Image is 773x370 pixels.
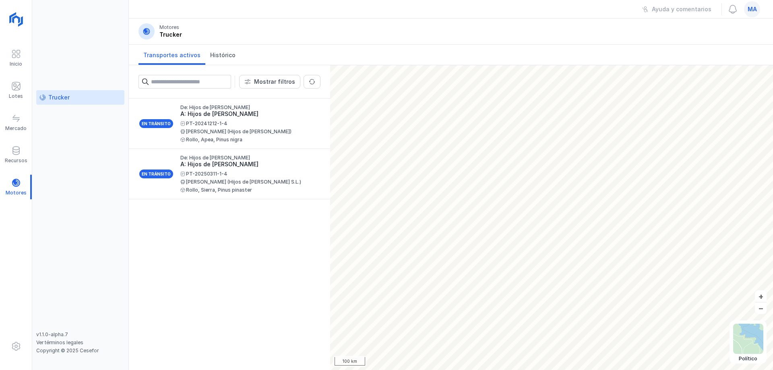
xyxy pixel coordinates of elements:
div: [PERSON_NAME] (Hijos de [PERSON_NAME] S.L.) [180,180,314,184]
div: [PERSON_NAME] (Hijos de [PERSON_NAME]) [180,129,314,134]
div: De: Hijos de [PERSON_NAME] [180,105,314,110]
div: Recursos [5,157,27,164]
a: Histórico [205,45,240,65]
div: Trucker [48,93,70,101]
a: Transportes activos [138,45,205,65]
div: De: Hijos de [PERSON_NAME] [180,155,314,160]
div: A: Hijos de [PERSON_NAME] [180,160,314,168]
div: A: Hijos de [PERSON_NAME] [180,110,314,118]
button: + [755,290,767,302]
div: Copyright © 2025 Cesefor [36,347,124,354]
div: Lotes [9,93,23,99]
div: En tránsito [138,169,174,179]
div: Mostrar filtros [254,78,295,86]
a: En tránsitoDe: Hijos de [PERSON_NAME]A: Hijos de [PERSON_NAME]PT-20250311-1-4[PERSON_NAME] (Hijos... [129,149,330,199]
div: Inicio [10,61,22,67]
div: Rollo, Sierra, Pinus pinaster [180,188,314,192]
a: Ver términos legales [36,339,83,345]
span: Histórico [210,51,236,59]
span: ma [748,5,757,13]
div: En tránsito [138,118,174,129]
span: Transportes activos [143,51,200,59]
a: En tránsitoDe: Hijos de [PERSON_NAME]A: Hijos de [PERSON_NAME]PT-20241212-1-4[PERSON_NAME] (Hijos... [129,99,330,149]
div: Trucker [159,31,182,39]
img: logoRight.svg [6,9,26,29]
div: PT-20250311-1-4 [180,172,314,176]
div: v1.1.0-alpha.7 [36,331,124,338]
button: Mostrar filtros [239,75,300,89]
div: Mercado [5,125,27,132]
a: Trucker [36,90,124,105]
div: Político [733,356,763,362]
div: Rollo, Apea, Pinus nigra [180,137,314,142]
div: PT-20241212-1-4 [180,121,314,126]
div: Motores [159,24,179,31]
button: Ayuda y comentarios [637,2,717,16]
button: – [755,302,767,314]
img: political.webp [733,324,763,354]
div: Ayuda y comentarios [652,5,711,13]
